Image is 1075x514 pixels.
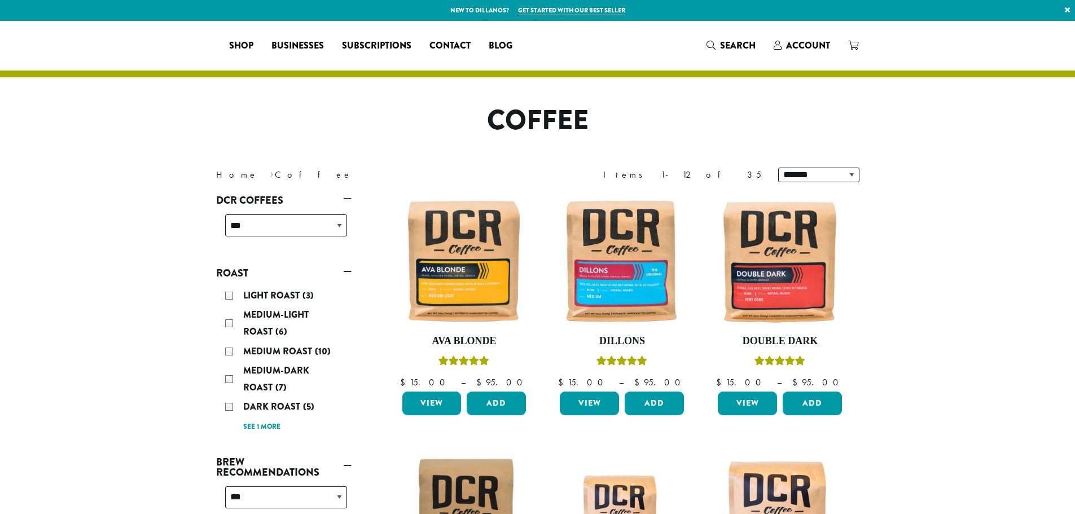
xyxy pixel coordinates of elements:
span: Dark Roast [243,400,303,413]
a: View [718,392,777,415]
span: (7) [275,381,287,394]
span: Medium-Light Roast [243,308,309,338]
img: Dillons-12oz-300x300.jpg [557,196,687,326]
span: › [270,164,274,182]
span: (3) [302,289,314,302]
button: Add [783,392,842,415]
span: – [777,376,782,388]
span: Account [786,39,830,52]
div: Roast [216,283,352,439]
span: – [619,376,624,388]
nav: Breadcrumb [216,168,521,182]
span: $ [716,376,726,388]
a: View [402,392,462,415]
h4: Dillons [557,335,687,348]
img: Double-Dark-12oz-300x300.jpg [715,196,845,326]
a: DillonsRated 5.00 out of 5 [557,196,687,387]
a: Brew Recommendations [216,453,352,482]
bdi: 15.00 [558,376,608,388]
span: $ [558,376,568,388]
h1: Coffee [208,104,868,137]
span: Medium Roast [243,345,315,358]
div: Items 1-12 of 35 [603,168,761,182]
div: DCR Coffees [216,210,352,250]
bdi: 95.00 [792,376,844,388]
span: (6) [275,325,287,338]
span: Blog [489,39,512,53]
bdi: 95.00 [476,376,528,388]
span: (5) [303,400,314,413]
span: Search [720,39,756,52]
a: See 1 more [243,421,280,433]
a: View [560,392,619,415]
a: DCR Coffees [216,191,352,210]
h4: Double Dark [715,335,845,348]
a: Ava BlondeRated 5.00 out of 5 [400,196,529,387]
span: $ [476,376,486,388]
span: Shop [229,39,253,53]
span: Medium-Dark Roast [243,364,309,394]
h4: Ava Blonde [400,335,529,348]
span: Subscriptions [342,39,411,53]
div: Rated 5.00 out of 5 [438,354,489,371]
bdi: 95.00 [634,376,686,388]
div: Rated 5.00 out of 5 [596,354,647,371]
a: Roast [216,263,352,283]
bdi: 15.00 [716,376,766,388]
div: Rated 4.50 out of 5 [754,354,805,371]
a: Double DarkRated 4.50 out of 5 [715,196,845,387]
span: Light Roast [243,289,302,302]
a: Home [216,169,258,181]
button: Add [625,392,684,415]
span: Businesses [271,39,324,53]
span: $ [634,376,644,388]
img: Ava-Blonde-12oz-1-300x300.jpg [399,196,529,326]
span: (10) [315,345,331,358]
span: – [461,376,466,388]
button: Add [467,392,526,415]
span: $ [400,376,410,388]
span: $ [792,376,802,388]
span: Contact [429,39,471,53]
bdi: 15.00 [400,376,450,388]
a: Shop [220,37,262,55]
a: Search [697,36,765,55]
a: Get started with our best seller [518,6,625,15]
